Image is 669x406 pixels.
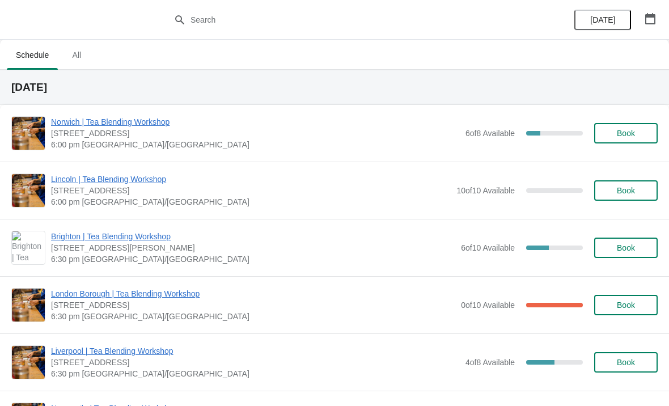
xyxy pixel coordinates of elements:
span: 6:00 pm [GEOGRAPHIC_DATA]/[GEOGRAPHIC_DATA] [51,196,451,208]
span: [STREET_ADDRESS][PERSON_NAME] [51,242,455,253]
span: Schedule [7,45,58,65]
button: Book [594,180,658,201]
span: Book [617,186,635,195]
img: London Borough | Tea Blending Workshop | 7 Park St, London SE1 9AB, UK | 6:30 pm Europe/London [12,289,45,322]
span: 6 of 10 Available [461,243,515,252]
span: Lincoln | Tea Blending Workshop [51,174,451,185]
span: Book [617,243,635,252]
span: Book [617,129,635,138]
span: [STREET_ADDRESS] [51,128,460,139]
span: Liverpool | Tea Blending Workshop [51,345,460,357]
span: 6:30 pm [GEOGRAPHIC_DATA]/[GEOGRAPHIC_DATA] [51,253,455,265]
span: 6:30 pm [GEOGRAPHIC_DATA]/[GEOGRAPHIC_DATA] [51,311,455,322]
img: Lincoln | Tea Blending Workshop | 30 Sincil Street, Lincoln, LN5 7ET | 6:00 pm Europe/London [12,174,45,207]
button: Book [594,238,658,258]
button: [DATE] [574,10,631,30]
img: Liverpool | Tea Blending Workshop | 106 Bold St, Liverpool , L1 4EZ | 6:30 pm Europe/London [12,346,45,379]
button: Book [594,295,658,315]
input: Search [190,10,502,30]
button: Book [594,352,658,373]
img: Brighton | Tea Blending Workshop | 41 Gardner Street, Brighton BN1 1UN | 6:30 pm Europe/London [12,231,45,264]
span: 10 of 10 Available [456,186,515,195]
span: [STREET_ADDRESS] [51,357,460,368]
span: [DATE] [590,15,615,24]
img: Norwich | Tea Blending Workshop | 9 Back Of The Inns, Norwich NR2 1PT, UK | 6:00 pm Europe/London [12,117,45,150]
span: Brighton | Tea Blending Workshop [51,231,455,242]
span: 6:30 pm [GEOGRAPHIC_DATA]/[GEOGRAPHIC_DATA] [51,368,460,379]
span: [STREET_ADDRESS] [51,299,455,311]
span: [STREET_ADDRESS] [51,185,451,196]
button: Book [594,123,658,143]
span: 4 of 8 Available [465,358,515,367]
span: 0 of 10 Available [461,301,515,310]
h2: [DATE] [11,82,658,93]
span: London Borough | Tea Blending Workshop [51,288,455,299]
span: Book [617,301,635,310]
span: 6:00 pm [GEOGRAPHIC_DATA]/[GEOGRAPHIC_DATA] [51,139,460,150]
span: 6 of 8 Available [465,129,515,138]
span: Norwich | Tea Blending Workshop [51,116,460,128]
span: Book [617,358,635,367]
span: All [62,45,91,65]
